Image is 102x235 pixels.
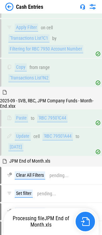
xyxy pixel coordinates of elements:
span: JPM End of Month.xls [30,215,69,228]
div: cell [33,134,40,139]
div: Clear All Filters [15,208,45,216]
img: Go to file [81,217,90,226]
div: Processing file [8,215,75,228]
div: 'Transactions List'!N2 [8,74,50,82]
div: Paste [15,114,28,122]
div: [DATE] [8,143,23,151]
div: Apply Filter [15,24,38,32]
div: 'RBC 7950'!A44 [42,132,73,140]
div: from [29,65,38,70]
div: pending... [49,173,69,178]
div: to [31,116,34,121]
div: Set filter [15,190,33,198]
img: Support [80,4,85,9]
div: range [39,65,50,70]
div: 'RBC 7950'!C44 [37,114,68,122]
div: Clear All Filters [15,171,45,179]
div: on cell [41,25,53,30]
img: Settings menu [89,3,97,11]
div: to [76,134,79,139]
div: Copy [15,63,27,71]
div: pending... [37,191,56,196]
div: Cash Entries [16,4,43,10]
span: JPM End of Month.xls [9,158,50,164]
div: Filtering for RBC 7950 Account Number [8,45,83,53]
div: by [52,36,57,41]
div: Update [15,132,31,140]
div: 'Transactions List'!C1 [8,34,49,42]
img: Back [5,3,13,11]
